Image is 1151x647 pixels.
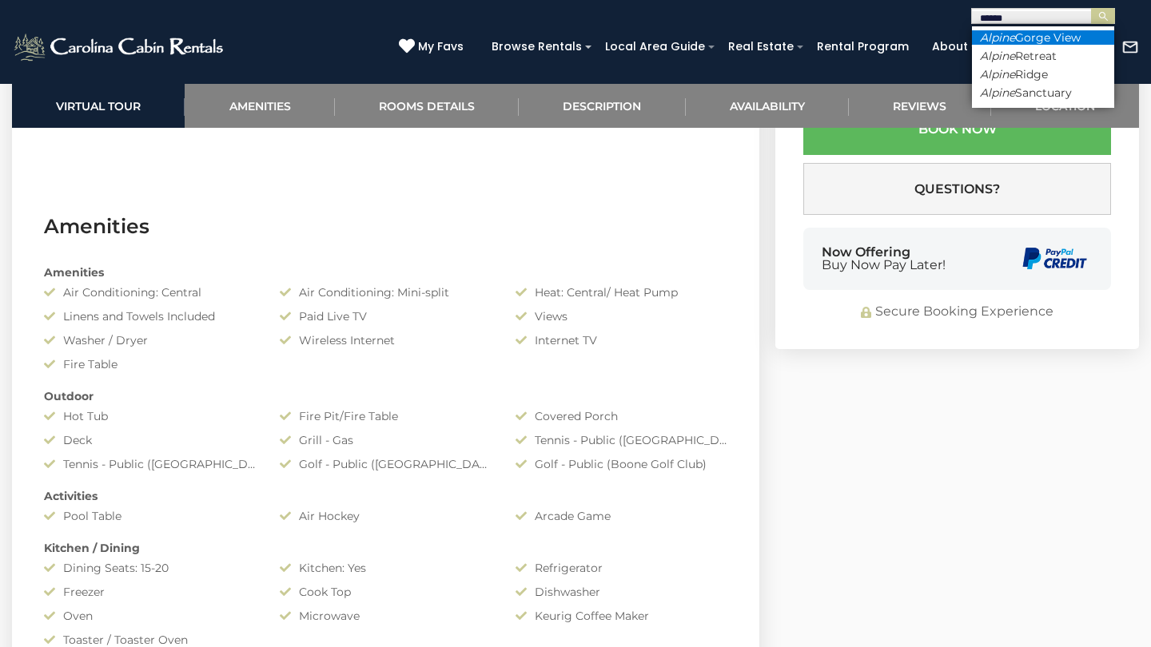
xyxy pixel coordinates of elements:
[32,408,268,424] div: Hot Tub
[32,608,268,624] div: Oven
[32,264,739,280] div: Amenities
[32,584,268,600] div: Freezer
[980,67,1015,81] em: Alpine
[268,308,504,324] div: Paid Live TV
[972,49,1114,63] li: Retreat
[268,560,504,576] div: Kitchen: Yes
[686,84,849,128] a: Availability
[504,560,739,576] div: Refrigerator
[32,332,268,348] div: Washer / Dryer
[268,508,504,524] div: Air Hockey
[268,456,504,472] div: Golf - Public ([GEOGRAPHIC_DATA])
[980,30,1015,45] em: Alpine
[32,560,268,576] div: Dining Seats: 15-20
[12,84,185,128] a: Virtual Tour
[268,584,504,600] div: Cook Top
[1121,38,1139,56] img: mail-regular-white.png
[32,488,739,504] div: Activities
[504,308,739,324] div: Views
[44,212,727,240] h3: Amenities
[519,84,685,128] a: Description
[32,540,739,556] div: Kitchen / Dining
[504,608,739,624] div: Keurig Coffee Maker
[268,432,504,448] div: Grill - Gas
[32,356,268,372] div: Fire Table
[849,84,990,128] a: Reviews
[822,259,946,272] span: Buy Now Pay Later!
[980,85,1015,100] em: Alpine
[720,34,802,59] a: Real Estate
[504,284,739,300] div: Heat: Central/ Heat Pump
[980,49,1015,63] em: Alpine
[32,508,268,524] div: Pool Table
[268,408,504,424] div: Fire Pit/Fire Table
[822,246,946,272] div: Now Offering
[32,388,739,404] div: Outdoor
[504,508,739,524] div: Arcade Game
[972,67,1114,81] li: Ridge
[803,103,1111,155] button: Book Now
[335,84,519,128] a: Rooms Details
[504,408,739,424] div: Covered Porch
[504,584,739,600] div: Dishwasher
[924,34,976,59] a: About
[803,163,1111,215] button: Questions?
[268,608,504,624] div: Microwave
[32,284,268,300] div: Air Conditioning: Central
[504,456,739,472] div: Golf - Public (Boone Golf Club)
[12,31,228,63] img: White-1-2.png
[597,34,713,59] a: Local Area Guide
[972,30,1114,45] li: Gorge View
[504,332,739,348] div: Internet TV
[399,38,468,56] a: My Favs
[803,303,1111,321] div: Secure Booking Experience
[185,84,334,128] a: Amenities
[484,34,590,59] a: Browse Rentals
[504,432,739,448] div: Tennis - Public ([GEOGRAPHIC_DATA])
[32,308,268,324] div: Linens and Towels Included
[809,34,917,59] a: Rental Program
[268,284,504,300] div: Air Conditioning: Mini-split
[32,456,268,472] div: Tennis - Public ([GEOGRAPHIC_DATA])
[268,332,504,348] div: Wireless Internet
[32,432,268,448] div: Deck
[418,38,464,55] span: My Favs
[972,85,1114,100] li: Sanctuary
